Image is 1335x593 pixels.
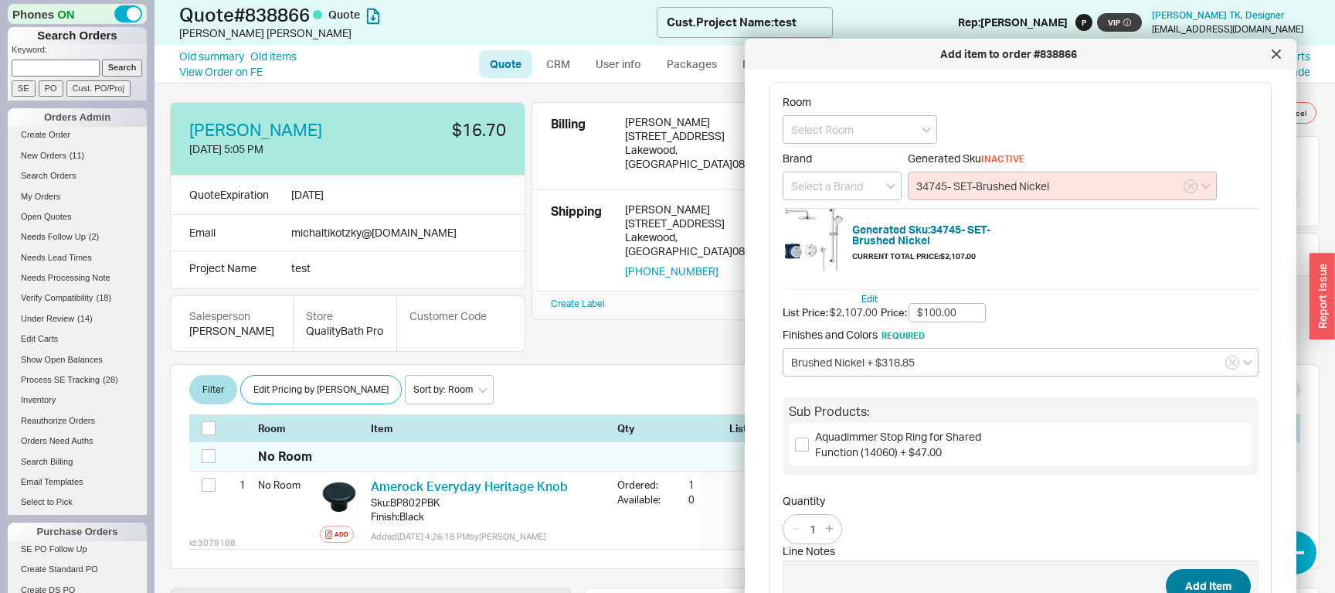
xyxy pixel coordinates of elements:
[371,530,605,543] div: Added [DATE] 4:26:18 PM by [PERSON_NAME]
[8,290,147,306] a: Verify Compatibility(18)
[8,108,147,127] div: Orders Admin
[535,50,581,78] a: CRM
[189,224,216,241] div: Email
[335,528,348,540] div: Add
[679,492,695,506] div: 0
[886,183,895,189] svg: open menu
[8,392,147,408] a: Inventory
[21,293,93,302] span: Verify Compatibility
[852,224,1027,246] h5: Generated Sku: 34745- SET-Brushed Nickel
[625,264,718,278] button: [PHONE_NUMBER]
[226,472,246,498] div: 1
[783,152,812,165] span: Brand
[189,121,322,138] a: [PERSON_NAME]
[1152,10,1285,21] a: [PERSON_NAME] TK, Designer
[97,293,112,302] span: ( 18 )
[783,115,937,144] input: Select Room
[783,172,902,200] input: Select a Brand
[551,203,613,278] div: Shipping
[179,65,263,78] a: View Order on FE
[371,510,605,523] div: Finish : Black
[1075,14,1092,31] div: P
[306,308,384,324] div: Store
[908,172,1217,200] input: Enter 3 letters to search
[8,250,147,266] a: Needs Lead Times
[291,187,450,203] div: [DATE]
[625,230,775,258] div: Lakewood , [GEOGRAPHIC_DATA] 08701
[783,305,828,319] div: List Price:
[981,153,1024,165] span: INACTIVE
[21,151,66,160] span: New Orders
[752,46,1264,62] div: Add item to order #838866
[240,375,402,404] button: Edit Pricing by [PERSON_NAME]
[8,209,147,225] a: Open Quotes
[625,129,775,143] div: [STREET_ADDRESS]
[882,330,925,341] span: Required
[328,8,360,21] span: Quote
[8,474,147,490] a: Email Templates
[667,14,797,30] div: Cust. Project Name : test
[306,323,384,339] div: QualityBath Pro
[21,273,110,282] span: Needs Processing Note
[358,121,506,138] div: $16.70
[8,168,147,184] a: Search Orders
[66,80,131,97] input: Cust. PO/Proj
[1201,183,1211,189] svg: open menu
[189,261,279,276] div: Project Name
[189,141,345,157] div: [DATE] 5:05 PM
[291,261,474,276] div: test
[8,331,147,347] a: Edit Carts
[701,448,773,464] div: $2.01
[8,523,147,541] div: Purchase Orders
[8,270,147,286] a: Needs Processing Note
[258,472,314,498] div: No Room
[783,494,1259,508] span: Quantity
[625,143,775,171] div: Lakewood , [GEOGRAPHIC_DATA] 08701
[479,50,532,78] a: Quote
[656,50,729,78] a: Packages
[1152,9,1285,21] span: [PERSON_NAME] TK , Designer
[103,375,118,384] span: ( 28 )
[701,421,773,435] div: List Price
[8,148,147,164] a: New Orders(11)
[551,115,613,177] div: Billing
[258,421,314,435] div: Room
[783,328,925,341] span: Finishes and Colors
[551,298,605,309] a: Create Label
[8,372,147,388] a: Process SE Tracking(28)
[57,6,75,22] span: ON
[291,224,457,241] div: michaltikotzky @ [DOMAIN_NAME]
[795,438,809,452] input: Aquadimmer Stop Ring for Shared Function (14060) + $47.00
[21,314,74,323] span: Under Review
[625,216,775,230] div: [STREET_ADDRESS]
[701,478,773,492] div: $2.01
[179,49,244,64] a: Old summary
[8,189,147,205] a: My Orders
[179,26,657,41] div: [PERSON_NAME] [PERSON_NAME]
[189,375,237,404] button: Filter
[189,537,236,549] span: id: 3079188
[21,232,86,241] span: Needs Follow Up
[8,433,147,449] a: Orders Need Auths
[39,80,63,97] input: PO
[8,494,147,510] a: Select to Pick
[8,127,147,143] a: Create Order
[102,60,143,76] input: Search
[789,403,1252,420] div: Sub Products:
[258,448,312,465] div: No Room
[783,95,811,108] span: Room
[861,293,878,306] button: Edit
[667,478,695,492] div: 1
[371,421,611,435] div: Item
[250,49,297,64] a: Old items
[371,496,390,510] div: Sku:
[958,15,1068,30] div: Rep: [PERSON_NAME]
[617,492,667,506] div: Available:
[8,561,147,578] a: Create Standard PO
[8,27,147,44] h1: Search Orders
[8,229,147,245] a: Needs Follow Up(2)
[732,50,790,78] a: Rooms
[625,203,775,216] div: [PERSON_NAME]
[852,252,1027,260] h6: Current Total Price: $2,107.00
[922,127,931,133] svg: open menu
